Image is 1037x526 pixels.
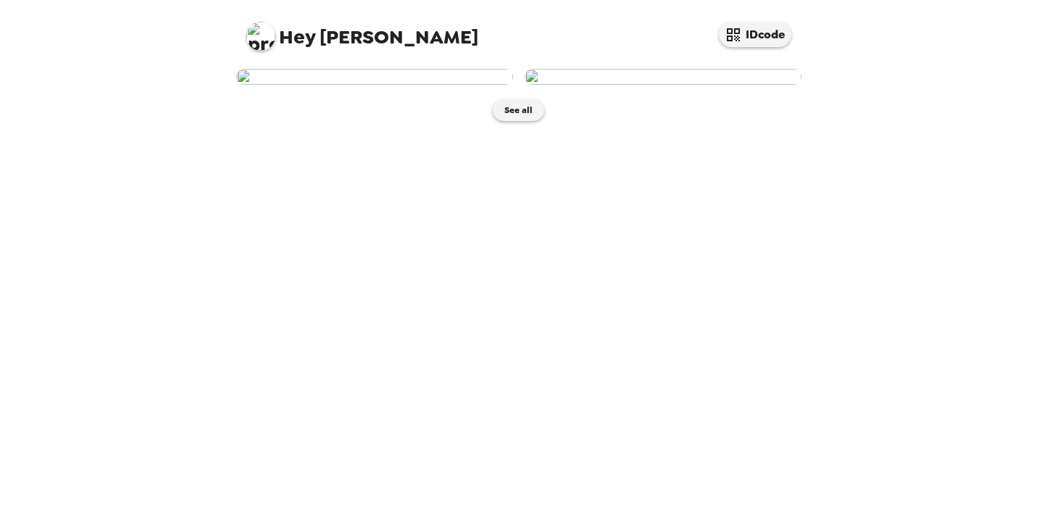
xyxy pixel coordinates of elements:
img: user-276172 [236,69,513,85]
button: See all [493,99,544,121]
img: profile pic [246,22,275,51]
button: IDcode [719,22,791,47]
img: user-275840 [525,69,801,85]
span: Hey [279,24,315,50]
span: [PERSON_NAME] [246,14,478,47]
